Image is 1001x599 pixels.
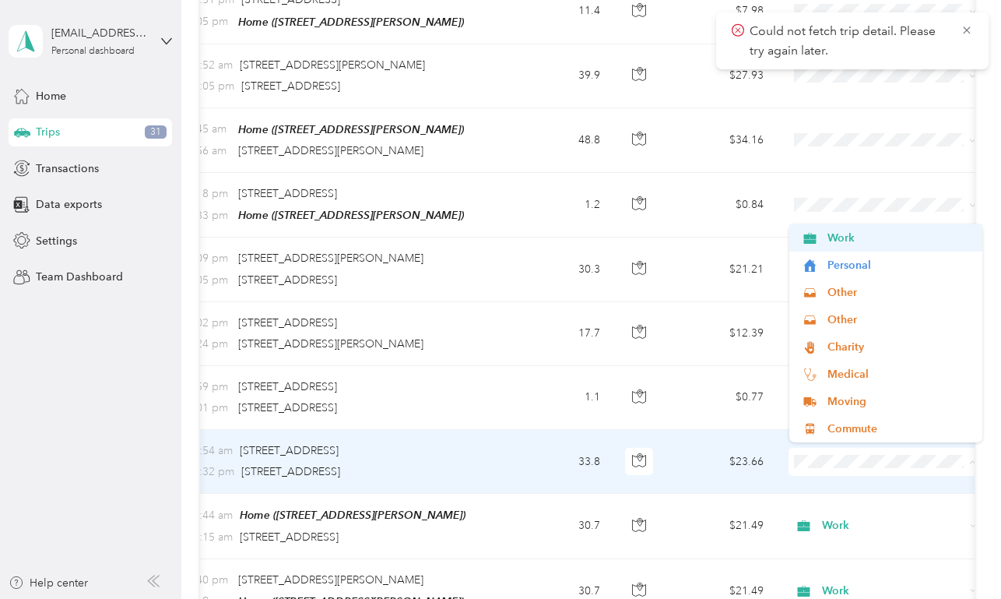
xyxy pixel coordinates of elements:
[241,465,340,478] span: [STREET_ADDRESS]
[667,302,776,366] td: $12.39
[238,401,337,414] span: [STREET_ADDRESS]
[187,463,234,481] span: 12:32 pm
[827,312,971,328] span: Other
[827,421,971,437] span: Commute
[36,88,66,104] span: Home
[238,252,423,265] span: [STREET_ADDRESS][PERSON_NAME]
[238,573,423,587] span: [STREET_ADDRESS][PERSON_NAME]
[9,575,88,591] button: Help center
[667,238,776,301] td: $21.21
[187,379,231,396] span: 1:59 pm
[187,529,233,546] span: 11:15 am
[667,366,776,430] td: $0.77
[238,16,464,28] span: Home ([STREET_ADDRESS][PERSON_NAME])
[187,78,234,95] span: 12:05 pm
[36,233,77,249] span: Settings
[187,207,231,224] span: 6:33 pm
[36,124,60,140] span: Trips
[750,22,949,60] p: Could not fetch trip detail. Please try again later.
[822,517,964,534] span: Work
[827,257,971,273] span: Personal
[187,57,233,74] span: 10:52 am
[827,284,971,301] span: Other
[238,209,464,221] span: Home ([STREET_ADDRESS][PERSON_NAME])
[241,79,340,93] span: [STREET_ADDRESS]
[187,143,231,160] span: 9:56 am
[51,25,149,41] div: [EMAIL_ADDRESS][DOMAIN_NAME]
[667,44,776,108] td: $27.93
[510,366,613,430] td: 1.1
[510,173,613,238] td: 1.2
[827,393,971,410] span: Moving
[510,494,613,558] td: 30.7
[187,336,231,353] span: 3:24 pm
[187,442,233,460] span: 11:54 am
[240,509,465,521] span: Home ([STREET_ADDRESS][PERSON_NAME])
[187,507,233,524] span: 10:44 am
[238,380,337,393] span: [STREET_ADDRESS]
[36,160,99,177] span: Transactions
[510,430,613,494] td: 33.8
[187,315,231,332] span: 3:02 pm
[667,173,776,238] td: $0.84
[827,230,971,246] span: Work
[510,108,613,173] td: 48.8
[187,185,231,203] span: 6:18 pm
[187,272,231,289] span: 6:05 pm
[240,444,339,457] span: [STREET_ADDRESS]
[187,400,231,417] span: 2:01 pm
[667,494,776,558] td: $21.49
[145,125,167,139] span: 31
[667,108,776,173] td: $34.16
[238,273,337,287] span: [STREET_ADDRESS]
[240,58,425,72] span: [STREET_ADDRESS][PERSON_NAME]
[827,366,971,382] span: Medical
[36,196,102,213] span: Data exports
[667,430,776,494] td: $23.66
[238,316,337,329] span: [STREET_ADDRESS]
[238,187,337,200] span: [STREET_ADDRESS]
[240,530,339,544] span: [STREET_ADDRESS]
[238,337,423,351] span: [STREET_ADDRESS][PERSON_NAME]
[914,512,1001,599] iframe: Everlance-gr Chat Button Frame
[510,238,613,301] td: 30.3
[187,13,231,30] span: 1:05 pm
[36,269,123,285] span: Team Dashboard
[238,123,464,136] span: Home ([STREET_ADDRESS][PERSON_NAME])
[187,572,231,589] span: 6:40 pm
[238,144,423,157] span: [STREET_ADDRESS][PERSON_NAME]
[827,339,971,355] span: Charity
[51,47,135,56] div: Personal dashboard
[187,250,231,267] span: 5:09 pm
[187,121,231,138] span: 8:45 am
[510,44,613,108] td: 39.9
[510,302,613,366] td: 17.7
